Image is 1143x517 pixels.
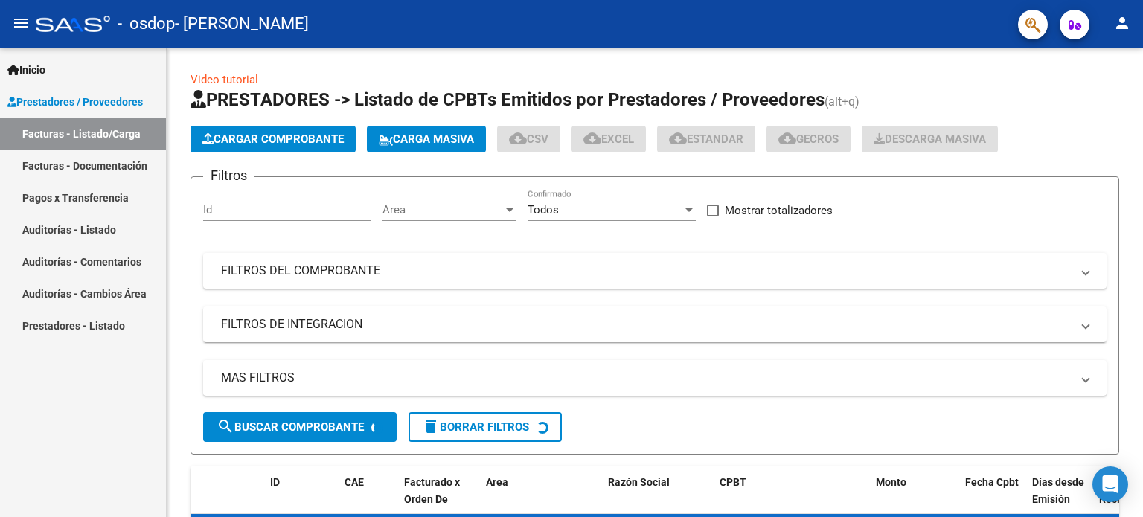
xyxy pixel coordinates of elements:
span: - osdop [118,7,175,40]
span: Monto [876,476,906,488]
mat-icon: cloud_download [669,129,687,147]
span: Mostrar totalizadores [725,202,833,219]
h3: Filtros [203,165,254,186]
button: Estandar [657,126,755,152]
mat-icon: cloud_download [583,129,601,147]
span: Todos [528,203,559,216]
span: Estandar [669,132,743,146]
span: Area [486,476,508,488]
mat-icon: menu [12,14,30,32]
span: (alt+q) [825,94,859,109]
button: Carga Masiva [367,126,486,152]
mat-icon: search [217,417,234,435]
button: Gecros [766,126,851,152]
span: Buscar Comprobante [217,420,364,434]
mat-expansion-panel-header: FILTROS DEL COMPROBANTE [203,253,1107,289]
span: Descarga Masiva [874,132,986,146]
button: Buscar Comprobante [203,412,397,442]
mat-icon: person [1113,14,1131,32]
a: Video tutorial [190,73,258,86]
span: Borrar Filtros [422,420,529,434]
button: Descarga Masiva [862,126,998,152]
span: EXCEL [583,132,634,146]
button: Borrar Filtros [409,412,562,442]
mat-panel-title: MAS FILTROS [221,370,1071,386]
span: Cargar Comprobante [202,132,344,146]
span: Fecha Cpbt [965,476,1019,488]
span: Prestadores / Proveedores [7,94,143,110]
mat-icon: cloud_download [509,129,527,147]
mat-panel-title: FILTROS DEL COMPROBANTE [221,263,1071,279]
button: EXCEL [571,126,646,152]
span: - [PERSON_NAME] [175,7,309,40]
span: ID [270,476,280,488]
mat-expansion-panel-header: FILTROS DE INTEGRACION [203,306,1107,342]
mat-icon: delete [422,417,440,435]
mat-panel-title: FILTROS DE INTEGRACION [221,316,1071,333]
app-download-masive: Descarga masiva de comprobantes (adjuntos) [862,126,998,152]
span: Inicio [7,62,45,78]
span: CSV [509,132,548,146]
span: Gecros [778,132,839,146]
div: Open Intercom Messenger [1092,466,1128,502]
span: Días desde Emisión [1032,476,1084,505]
span: CPBT [720,476,746,488]
span: Area [382,203,503,216]
mat-expansion-panel-header: MAS FILTROS [203,360,1107,396]
mat-icon: cloud_download [778,129,796,147]
button: CSV [497,126,560,152]
span: Fecha Recibido [1099,476,1141,505]
span: CAE [345,476,364,488]
button: Cargar Comprobante [190,126,356,152]
span: PRESTADORES -> Listado de CPBTs Emitidos por Prestadores / Proveedores [190,89,825,110]
span: Razón Social [608,476,670,488]
span: Facturado x Orden De [404,476,460,505]
span: Carga Masiva [379,132,474,146]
